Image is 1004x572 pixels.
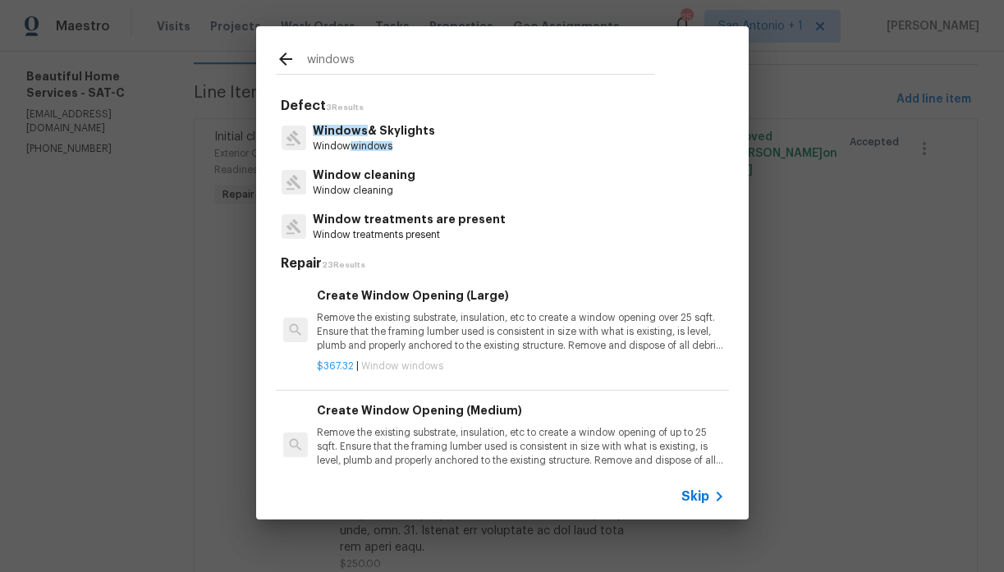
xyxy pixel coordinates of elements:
span: Skip [681,488,709,505]
p: Remove the existing substrate, insulation, etc to create a window opening of up to 25 sqft. Ensur... [317,426,724,468]
span: Window windows [361,361,443,371]
p: Window [313,140,435,153]
span: 23 Results [322,261,365,269]
span: windows [351,141,392,151]
p: Window cleaning [313,167,415,184]
p: Window treatments are present [313,211,506,228]
h6: Create Window Opening (Large) [317,286,724,304]
h5: Repair [281,255,729,272]
p: | [317,359,724,373]
span: Windows [313,125,368,136]
p: Remove the existing substrate, insulation, etc to create a window opening over 25 sqft. Ensure th... [317,311,724,353]
p: & Skylights [313,122,435,140]
span: 3 Results [326,103,364,112]
h5: Defect [281,98,729,115]
input: Search issues or repairs [307,49,655,74]
h6: Create Window Opening (Medium) [317,401,724,419]
p: Window treatments present [313,228,506,242]
p: Window cleaning [313,184,415,198]
span: $367.32 [317,361,354,371]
